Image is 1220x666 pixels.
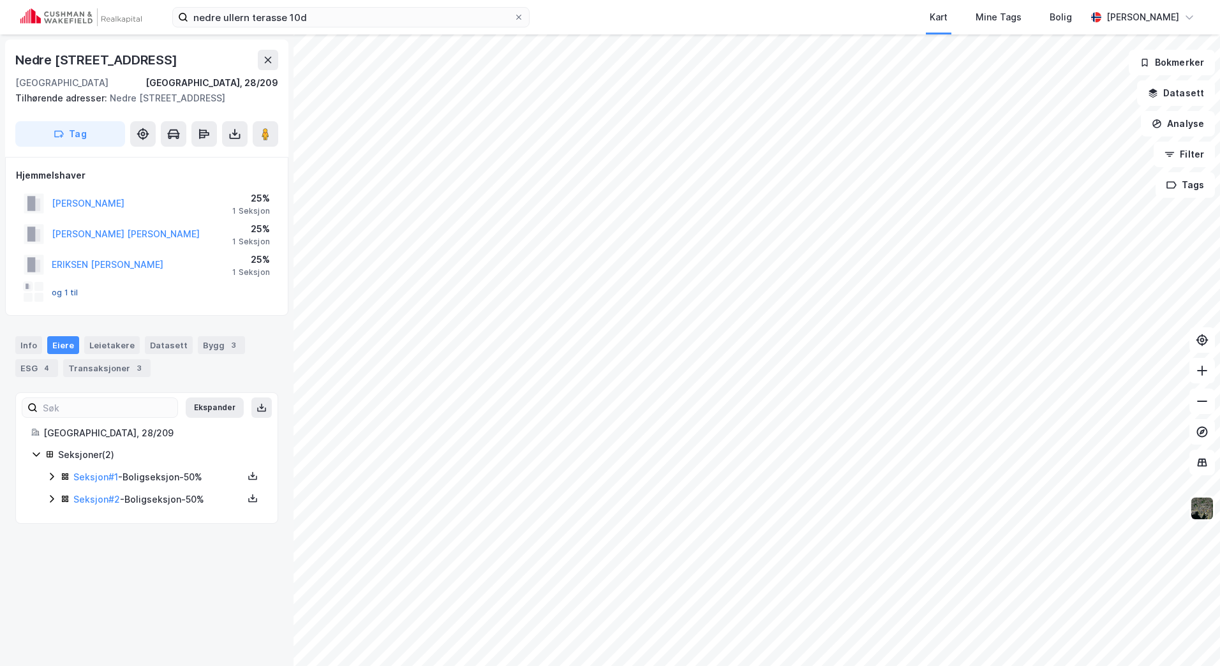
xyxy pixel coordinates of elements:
div: Eiere [47,336,79,354]
img: cushman-wakefield-realkapital-logo.202ea83816669bd177139c58696a8fa1.svg [20,8,142,26]
div: Seksjoner ( 2 ) [58,447,262,463]
div: Mine Tags [976,10,1022,25]
div: Bolig [1050,10,1072,25]
div: [PERSON_NAME] [1106,10,1179,25]
div: 25% [232,191,270,206]
div: Transaksjoner [63,359,151,377]
iframe: Chat Widget [1156,605,1220,666]
button: Bokmerker [1129,50,1215,75]
a: Seksjon#2 [73,494,120,505]
div: 4 [40,362,53,374]
div: 25% [232,252,270,267]
div: 1 Seksjon [232,267,270,277]
button: Datasett [1137,80,1215,106]
div: Leietakere [84,336,140,354]
input: Søk [38,398,177,417]
div: ESG [15,359,58,377]
div: [GEOGRAPHIC_DATA], 28/209 [43,426,262,441]
input: Søk på adresse, matrikkel, gårdeiere, leietakere eller personer [188,8,514,27]
div: 3 [133,362,145,374]
div: 25% [232,221,270,237]
div: [GEOGRAPHIC_DATA], 28/209 [145,75,278,91]
div: 1 Seksjon [232,237,270,247]
button: Tags [1156,172,1215,198]
div: 1 Seksjon [232,206,270,216]
div: Nedre [STREET_ADDRESS] [15,91,268,106]
div: - Boligseksjon - 50% [73,492,243,507]
div: Datasett [145,336,193,354]
div: Info [15,336,42,354]
button: Tag [15,121,125,147]
div: Hjemmelshaver [16,168,278,183]
div: Nedre [STREET_ADDRESS] [15,50,180,70]
div: Kart [930,10,948,25]
button: Ekspander [186,397,244,418]
div: - Boligseksjon - 50% [73,470,243,485]
div: [GEOGRAPHIC_DATA] [15,75,108,91]
button: Filter [1154,142,1215,167]
div: 3 [227,339,240,352]
span: Tilhørende adresser: [15,93,110,103]
div: Kontrollprogram for chat [1156,605,1220,666]
a: Seksjon#1 [73,471,118,482]
img: 9k= [1190,496,1214,521]
div: Bygg [198,336,245,354]
button: Analyse [1141,111,1215,137]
